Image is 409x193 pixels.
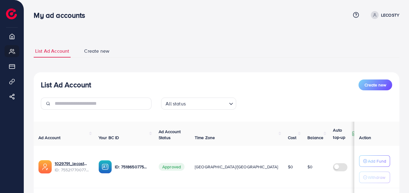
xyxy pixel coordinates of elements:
[41,80,91,89] h3: List Ad Account
[359,135,371,141] span: Action
[307,135,323,141] span: Balance
[38,160,52,173] img: ic-ads-acc.e4c84228.svg
[195,164,278,170] span: [GEOGRAPHIC_DATA]/[GEOGRAPHIC_DATA]
[164,99,187,108] span: All status
[368,11,399,19] a: LECOSTY
[365,82,386,88] span: Create new
[195,135,215,141] span: Time Zone
[188,98,227,108] input: Search for option
[38,135,61,141] span: Ad Account
[84,48,109,54] span: Create new
[55,167,89,173] span: ID: 7552177007761833991
[115,163,149,170] p: ID: 7518650775808524295
[99,160,112,173] img: ic-ba-acc.ded83a64.svg
[35,48,69,54] span: List Ad Account
[359,79,392,90] button: Create new
[368,174,385,181] p: Withdraw
[288,164,293,170] span: $0
[359,155,390,167] button: Add Fund
[368,157,386,165] p: Add Fund
[99,135,119,141] span: Your BC ID
[161,98,236,110] div: Search for option
[55,160,89,167] a: 1029791_lecosty new ad 2nd acc_1758378690562
[288,135,297,141] span: Cost
[55,160,89,173] div: <span class='underline'>1029791_lecosty new ad 2nd acc_1758378690562</span></br>7552177007761833991
[6,8,17,19] img: logo
[333,126,350,141] p: Auto top-up
[381,11,399,19] p: LECOSTY
[159,163,185,171] span: Approved
[159,129,181,141] span: Ad Account Status
[34,11,90,20] h3: My ad accounts
[307,164,313,170] span: $0
[359,172,390,183] button: Withdraw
